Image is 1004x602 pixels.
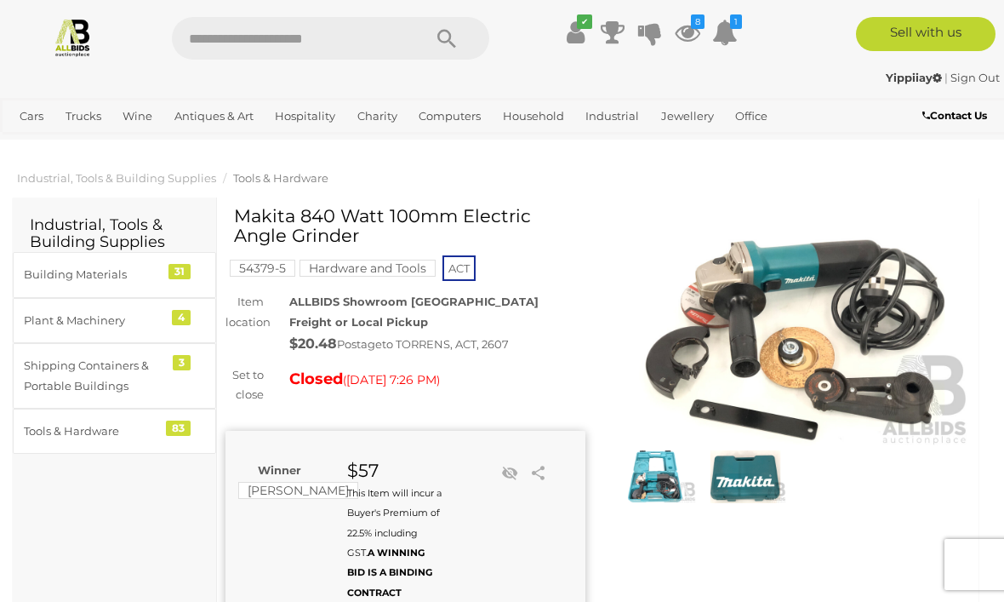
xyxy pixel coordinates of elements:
span: | [944,71,948,84]
div: Building Materials [24,265,164,284]
a: Wine [116,102,159,130]
b: Winner [258,463,301,477]
a: Tools & Hardware [233,171,328,185]
strong: $57 [347,460,379,481]
a: Antiques & Art [168,102,260,130]
span: ( ) [343,373,440,387]
div: 3 [173,355,191,370]
a: Trucks [59,102,108,130]
a: Sell with us [856,17,995,51]
i: ✔ [577,14,592,29]
a: Sign Out [950,71,1000,84]
mark: 54379-5 [230,260,295,277]
a: Contact Us [922,106,991,125]
img: Allbids.com.au [53,17,93,57]
a: Office [728,102,774,130]
i: 1 [730,14,742,29]
b: Contact Us [922,109,987,122]
h2: Industrial, Tools & Building Supplies [30,217,199,251]
i: 8 [691,14,705,29]
div: Plant & Machinery [24,311,164,330]
a: 1 [712,17,738,48]
a: Plant & Machinery 4 [13,298,216,343]
a: 54379-5 [230,261,295,275]
small: This Item will incur a Buyer's Premium of 22.5% including GST. [347,487,442,599]
a: Computers [412,102,488,130]
a: Building Materials 31 [13,252,216,297]
div: Set to close [213,365,277,405]
div: Shipping Containers & Portable Buildings [24,356,164,396]
div: Tools & Hardware [24,421,164,441]
strong: $20.48 [289,335,337,352]
div: 83 [166,421,191,436]
a: Tools & Hardware 83 [13,409,216,454]
button: Search [404,17,489,60]
a: Hardware and Tools [299,261,436,275]
a: Sports [13,130,61,158]
strong: Yippiiay [886,71,942,84]
b: A WINNING BID IS A BINDING CONTRACT [347,547,432,599]
a: Industrial [579,102,646,130]
img: Makita 840 Watt 100mm Electric Angle Grinder [611,215,971,446]
div: Postage [289,332,585,357]
img: Makita 840 Watt 100mm Electric Angle Grinder [615,450,697,503]
a: Shipping Containers & Portable Buildings 3 [13,343,216,409]
span: to TORRENS, ACT, 2607 [382,337,509,351]
a: Household [496,102,571,130]
mark: Hardware and Tools [299,260,436,277]
a: Hospitality [268,102,342,130]
a: Yippiiay [886,71,944,84]
a: Cars [13,102,50,130]
img: Makita 840 Watt 100mm Electric Angle Grinder [705,450,786,503]
span: [DATE] 7:26 PM [346,372,436,387]
a: Jewellery [654,102,721,130]
a: 8 [675,17,700,48]
a: [GEOGRAPHIC_DATA] [70,130,204,158]
mark: [PERSON_NAME] [238,482,358,499]
div: Item location [213,292,277,332]
a: Industrial, Tools & Building Supplies [17,171,216,185]
h1: Makita 840 Watt 100mm Electric Angle Grinder [234,206,581,245]
strong: ALLBIDS Showroom [GEOGRAPHIC_DATA] [289,295,539,308]
div: 4 [172,310,191,325]
div: 31 [168,264,191,279]
strong: Freight or Local Pickup [289,315,428,329]
a: ✔ [562,17,588,48]
a: Charity [351,102,404,130]
strong: Closed [289,370,343,388]
li: Unwatch this item [498,461,523,486]
span: ACT [442,255,476,281]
